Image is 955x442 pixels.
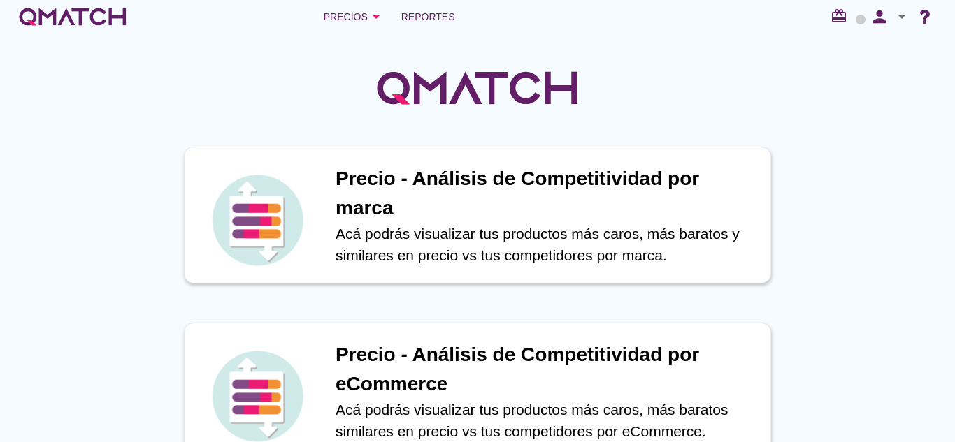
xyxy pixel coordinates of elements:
span: Reportes [401,8,455,25]
h1: Precio - Análisis de Competitividad por marca [336,164,756,223]
i: person [866,7,893,27]
i: arrow_drop_down [893,8,910,25]
a: white-qmatch-logo [17,3,129,31]
img: icon [208,171,306,269]
i: redeem [831,8,853,24]
button: Precios [313,3,396,31]
h1: Precio - Análisis de Competitividad por eCommerce [336,340,756,399]
div: Precios [324,8,385,25]
p: Acá podrás visualizar tus productos más caros, más baratos y similares en precio vs tus competido... [336,223,756,267]
img: QMatchLogo [373,53,582,123]
a: Reportes [396,3,461,31]
i: arrow_drop_down [368,8,385,25]
a: iconPrecio - Análisis de Competitividad por marcaAcá podrás visualizar tus productos más caros, m... [164,147,791,283]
